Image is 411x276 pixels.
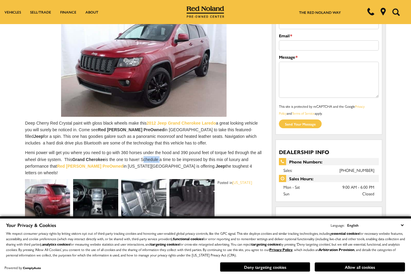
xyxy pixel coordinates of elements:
[339,167,374,173] a: [PHONE_NUMBER]
[251,241,280,247] strong: targeting cookies
[73,179,118,224] img: Interior technology 2012 Jeep Grand Cherokee for sale Red Noland PreOwned
[147,121,216,126] a: 2012 Jeep Grand Cherokee Laredo
[342,184,374,190] span: 9:00 AM - 6:00 PM
[279,119,322,128] input: Send your message
[6,231,405,258] p: We respect consumer privacy rights by letting visitors opt out of third-party tracking cookies an...
[34,134,43,139] strong: Jeep
[57,164,123,169] a: Red [PERSON_NAME] PreOwned
[72,157,105,162] strong: Grand Cherokee
[283,184,300,190] span: Mon - Sat
[346,222,405,228] select: Language Select
[61,6,227,117] img: Powerful 2012 Jeep Grand Cherokee For Sale Red Noland PreOwned
[279,158,379,165] span: Phone Numbers:
[292,110,315,116] a: Terms of Service
[319,247,354,252] strong: Arbitration Provision
[25,120,263,146] p: Deep Cherry Red Crystal paint with gloss black wheels make this a great looking vehicle you will ...
[279,104,365,116] a: Privacy Policy
[220,262,310,272] button: Deny targeting cookies
[279,149,379,155] h3: Dealership Info
[362,190,374,197] span: Closed
[315,262,405,271] button: Allow all cookies
[283,167,292,173] span: Sales:
[25,179,70,224] img: 2012 Jeep Grand Cherokee Laredo for sale Red Noland PreOwned Colorado Springs
[331,231,359,236] strong: essential cookies
[42,241,70,247] strong: analytics cookies
[25,149,263,176] p: Hemi power will get you where you need to go with 360 horses under the hood and 390 pound feet of...
[299,10,341,15] a: The Red Noland Way
[5,266,41,270] div: Powered by
[121,179,166,224] img: Rear seats 2012 Jeep Grand Cherokee for sale Red Noland PreOwned
[279,54,298,60] label: Message
[187,6,224,18] img: Red Noland Pre-Owned
[6,222,56,228] span: Your Privacy & Cookies
[279,104,365,116] small: This site is protected by reCAPTCHA and the Google and apply.
[23,266,41,270] a: ComplyAuto
[187,8,224,14] a: Red Noland Pre-Owned
[98,127,164,132] strong: Red [PERSON_NAME] PreOwned
[216,164,225,169] strong: Jeep
[269,247,292,252] a: Privacy Policy
[279,210,379,255] iframe: Dealer location map
[390,0,402,24] button: Open the search field
[331,223,345,227] div: Language:
[169,179,215,224] img: Cargo Space 2012 Jeep Grand Cherokee Laredo for sale Red Noland PreOwned
[173,236,203,241] strong: functional cookies
[150,241,179,247] strong: targeting cookies
[279,175,379,182] span: Sales Hours:
[279,32,292,39] label: Email
[283,191,289,197] span: Sun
